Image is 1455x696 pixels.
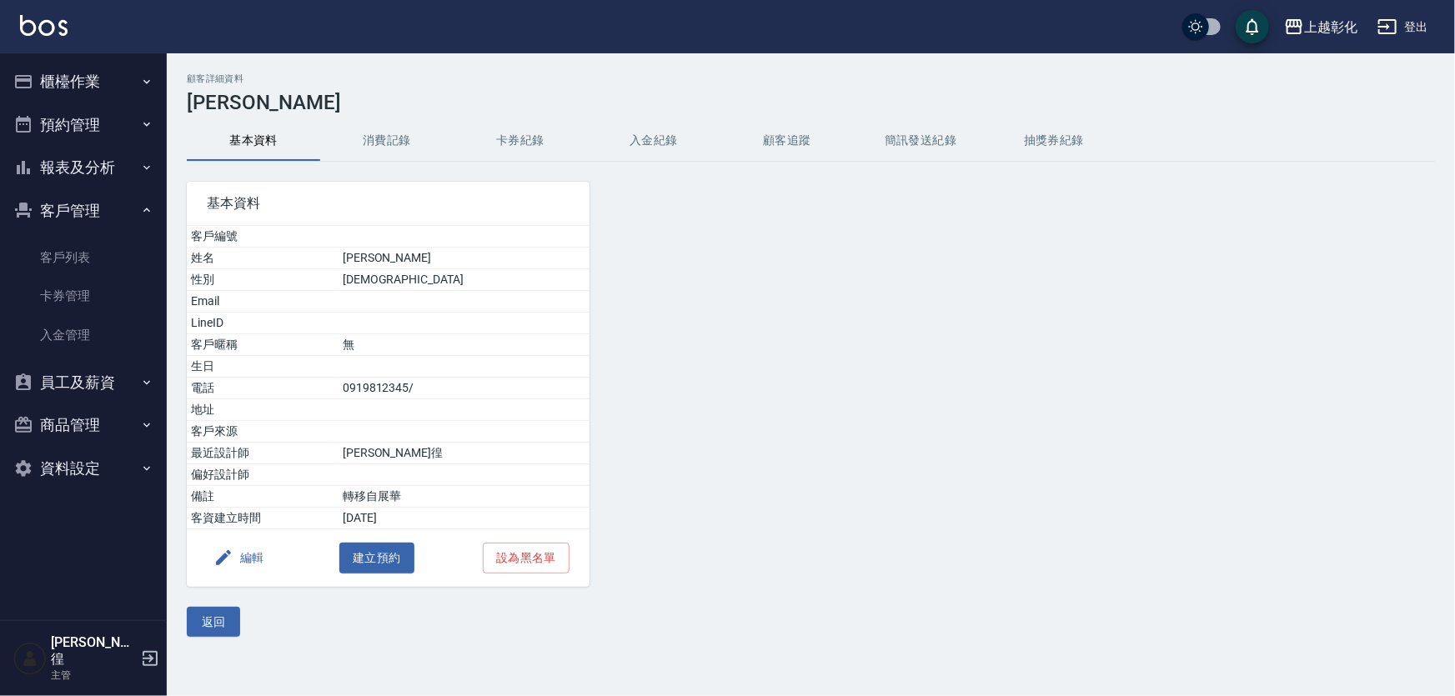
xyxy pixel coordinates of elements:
[1236,10,1269,43] button: save
[7,60,160,103] button: 櫃檯作業
[339,378,590,399] td: 0919812345/
[339,543,414,573] button: 建立預約
[339,443,590,464] td: [PERSON_NAME]徨
[187,464,339,486] td: 偏好設計師
[187,269,339,291] td: 性別
[7,277,160,315] a: 卡券管理
[187,486,339,508] td: 備註
[320,121,454,161] button: 消費記錄
[987,121,1121,161] button: 抽獎券紀錄
[187,399,339,421] td: 地址
[13,642,47,675] img: Person
[7,146,160,189] button: 報表及分析
[1304,17,1357,38] div: 上越彰化
[7,403,160,447] button: 商品管理
[187,607,240,638] button: 返回
[854,121,987,161] button: 簡訊發送紀錄
[187,443,339,464] td: 最近設計師
[187,421,339,443] td: 客戶來源
[187,313,339,334] td: LineID
[339,508,590,529] td: [DATE]
[339,248,590,269] td: [PERSON_NAME]
[1371,12,1435,43] button: 登出
[207,543,271,573] button: 編輯
[7,103,160,147] button: 預約管理
[51,634,136,668] h5: [PERSON_NAME]徨
[187,508,339,529] td: 客資建立時間
[187,334,339,356] td: 客戶暱稱
[7,447,160,490] button: 資料設定
[187,378,339,399] td: 電話
[187,291,339,313] td: Email
[187,73,1435,84] h2: 顧客詳細資料
[454,121,587,161] button: 卡券紀錄
[20,15,68,36] img: Logo
[187,121,320,161] button: 基本資料
[587,121,720,161] button: 入金紀錄
[187,248,339,269] td: 姓名
[7,361,160,404] button: 員工及薪資
[7,189,160,233] button: 客戶管理
[207,195,569,212] span: 基本資料
[339,334,590,356] td: 無
[483,543,569,573] button: 設為黑名單
[720,121,854,161] button: 顧客追蹤
[7,238,160,277] a: 客戶列表
[339,269,590,291] td: [DEMOGRAPHIC_DATA]
[1277,10,1364,44] button: 上越彰化
[7,316,160,354] a: 入金管理
[187,356,339,378] td: 生日
[187,226,339,248] td: 客戶編號
[339,486,590,508] td: 轉移自展華
[51,668,136,683] p: 主管
[187,91,1435,114] h3: [PERSON_NAME]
